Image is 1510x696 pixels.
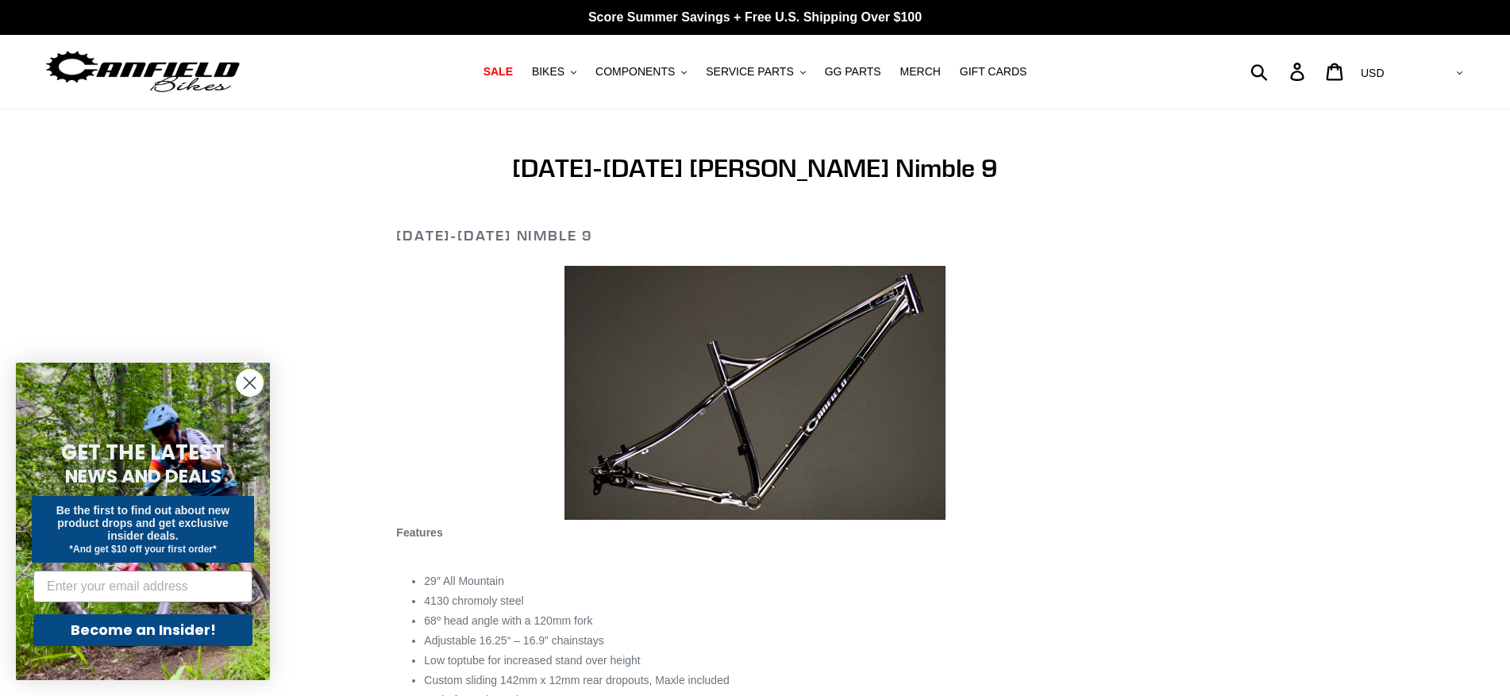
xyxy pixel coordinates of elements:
[825,65,881,79] span: GG PARTS
[483,65,513,79] span: SALE
[532,65,564,79] span: BIKES
[424,652,1113,669] li: Low toptube for increased stand over height
[476,61,521,83] a: SALE
[56,504,230,542] span: Be the first to find out about new product drops and get exclusive insider deals.
[595,65,675,79] span: COMPONENTS
[424,573,1113,590] li: 29″ All Mountain
[396,227,1113,244] h2: [DATE]-[DATE] Nimble 9
[960,65,1027,79] span: GIFT CARDS
[424,633,1113,649] li: Adjustable 16.25“ – 16.9” chainstays
[65,463,221,489] span: NEWS AND DEALS
[44,47,242,97] img: Canfield Bikes
[892,61,949,83] a: MERCH
[236,369,264,397] button: Close dialog
[396,526,442,539] strong: Features
[424,593,1113,609] li: 4130 chromoly steel
[817,61,889,83] a: GG PARTS
[1259,54,1300,89] input: Search
[698,61,813,83] button: SERVICE PARTS
[524,61,584,83] button: BIKES
[424,613,1113,629] li: 68º head angle with a 120mm fork
[33,571,252,602] input: Enter your email address
[706,65,793,79] span: SERVICE PARTS
[952,61,1035,83] a: GIFT CARDS
[396,153,1113,183] h1: [DATE]-[DATE] [PERSON_NAME] Nimble 9
[900,65,941,79] span: MERCH
[61,438,225,467] span: GET THE LATEST
[33,614,252,646] button: Become an Insider!
[69,544,216,555] span: *And get $10 off your first order*
[424,672,1113,689] li: Custom sliding 142mm x 12mm rear dropouts, Maxle included
[587,61,695,83] button: COMPONENTS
